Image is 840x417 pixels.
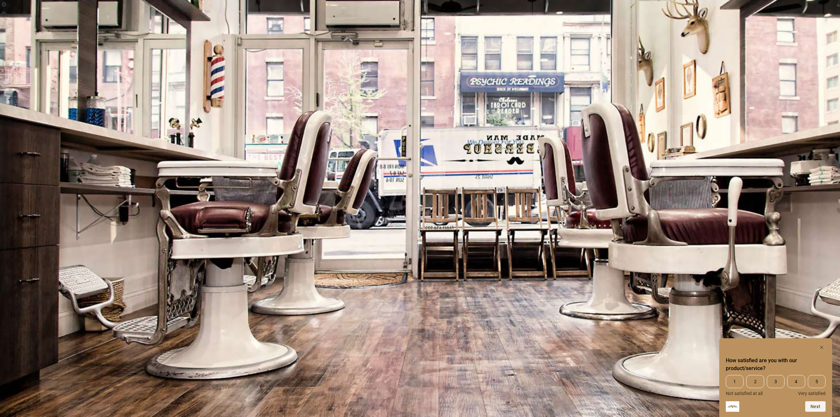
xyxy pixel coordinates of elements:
[726,344,826,412] div: How satisfied are you with our product/service? Select an option from 1 to 5, with 1 being Not sa...
[818,344,826,351] button: Hide survey
[726,357,826,372] h2: How satisfied are you with our product/service? Select an option from 1 to 5, with 1 being Not sa...
[767,375,785,388] span: 3
[798,391,826,396] span: Very satisfied
[808,375,826,388] span: 5
[787,375,805,388] span: 4
[726,375,744,388] span: 1
[746,375,764,388] span: 2
[726,375,826,396] div: How satisfied are you with our product/service? Select an option from 1 to 5, with 1 being Not sa...
[726,391,763,396] span: Not satisfied at all
[805,401,826,412] button: Next question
